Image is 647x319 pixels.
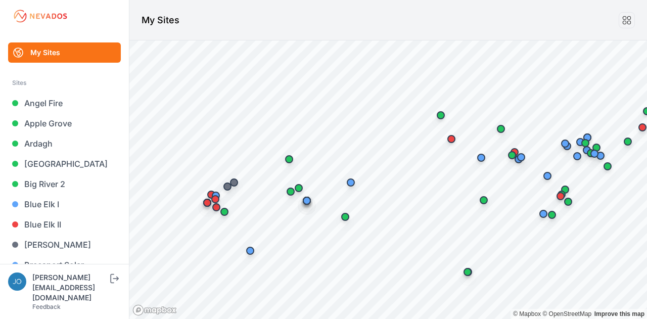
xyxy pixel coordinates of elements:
a: Breesport Solar [8,255,121,275]
div: Map marker [471,148,491,168]
div: Map marker [504,142,525,162]
img: jos@nevados.solar [8,272,26,291]
div: Map marker [224,172,244,193]
div: Map marker [502,145,522,165]
a: My Sites [8,42,121,63]
div: Map marker [567,146,587,166]
a: Apple Grove [8,113,121,133]
div: Map marker [555,133,575,154]
div: Map marker [474,190,494,210]
div: Map marker [205,189,225,209]
a: Blue Elk II [8,214,121,235]
div: Map marker [581,143,601,163]
a: Mapbox logo [132,304,177,316]
div: Map marker [555,179,575,200]
div: Map marker [431,105,451,125]
div: Map marker [550,186,571,206]
div: Map marker [457,262,478,282]
a: Blue Elk I [8,194,121,214]
div: Map marker [206,186,226,206]
div: Map marker [533,204,553,224]
div: Map marker [584,144,605,164]
div: Map marker [240,241,260,261]
div: Sites [12,77,117,89]
div: Map marker [597,156,618,176]
div: Map marker [217,176,238,197]
div: Map marker [511,147,531,167]
canvas: Map [129,40,647,319]
div: Map marker [289,178,309,198]
a: Angel Fire [8,93,121,113]
div: Map marker [341,172,361,193]
div: Map marker [441,129,461,149]
div: Map marker [201,185,221,205]
div: Map marker [618,131,638,152]
div: Map marker [570,132,590,152]
a: Map feedback [594,310,644,317]
div: Map marker [537,166,558,186]
div: Map marker [281,181,301,202]
a: Mapbox [513,310,541,317]
a: [PERSON_NAME] [8,235,121,255]
div: Map marker [491,119,511,139]
img: Nevados [12,8,69,24]
div: Map marker [577,127,597,148]
a: Ardagh [8,133,121,154]
a: [GEOGRAPHIC_DATA] [8,154,121,174]
div: Map marker [586,138,607,158]
a: OpenStreetMap [542,310,591,317]
a: Big River 2 [8,174,121,194]
div: Map marker [197,193,217,213]
div: Map marker [542,205,562,225]
div: Map marker [279,149,299,169]
div: [PERSON_NAME][EMAIL_ADDRESS][DOMAIN_NAME] [32,272,108,303]
div: Map marker [551,185,572,205]
h1: My Sites [142,13,179,27]
div: Map marker [297,191,317,211]
div: Map marker [575,133,595,153]
a: Feedback [32,303,61,310]
div: Map marker [335,207,355,227]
